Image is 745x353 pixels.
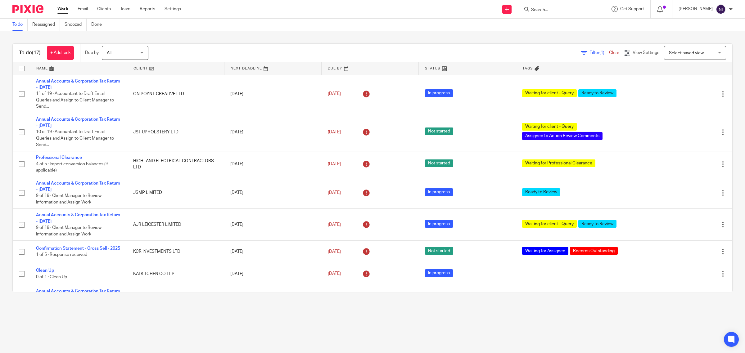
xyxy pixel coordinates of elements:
a: Reports [140,6,155,12]
span: In progress [425,188,453,196]
span: Waiting for client - Query [522,89,577,97]
div: --- [522,271,629,277]
td: [DATE] [224,209,321,241]
span: 0 of 1 · Clean Up [36,275,67,279]
span: Records Outstanding [570,247,618,255]
span: [DATE] [328,249,341,254]
td: [DATE] [224,151,321,177]
a: To do [12,19,28,31]
td: JSMP LIMITED [127,177,224,209]
td: JST UPHOLSTERY LTD [127,113,224,151]
p: Due by [85,50,99,56]
span: [DATE] [328,130,341,134]
a: Clear [609,51,619,55]
a: Settings [165,6,181,12]
span: Ready to Review [522,188,560,196]
a: Clients [97,6,111,12]
span: Get Support [620,7,644,11]
span: 1 of 5 · Response received [36,253,87,257]
a: Annual Accounts & Corporation Tax Return - [DATE] [36,289,120,300]
span: (17) [32,50,41,55]
span: Not started [425,159,453,167]
a: Confirmation Statement - Cross Sell - 2025 [36,246,120,251]
span: 9 of 19 · Client Manager to Review Information and Assign Work [36,226,102,236]
span: [DATE] [328,222,341,227]
span: Not started [425,127,453,135]
span: (1) [599,51,604,55]
a: + Add task [47,46,74,60]
span: 9 of 19 · Client Manager to Review Information and Assign Work [36,194,102,205]
span: [DATE] [328,162,341,166]
h1: To do [19,50,41,56]
td: [DATE] [224,113,321,151]
a: Snoozed [65,19,87,31]
img: svg%3E [716,4,726,14]
td: [DATE] [224,241,321,263]
td: [DATE] [224,177,321,209]
td: CROSEC LIMITED [127,285,224,317]
a: Annual Accounts & Corporation Tax Return - [DATE] [36,181,120,192]
a: Work [57,6,68,12]
span: View Settings [633,51,659,55]
td: AJR LEICESTER LIMITED [127,209,224,241]
a: Professional Clearance [36,155,82,160]
span: Waiting for Assignee [522,247,568,255]
input: Search [531,7,586,13]
span: Waiting for client - Query [522,123,577,131]
td: KCR INVESTMENTS LTD [127,241,224,263]
span: [DATE] [328,190,341,195]
a: Done [91,19,106,31]
span: Select saved view [669,51,704,55]
a: Annual Accounts & Corporation Tax Return - [DATE] [36,213,120,223]
span: Tags [522,67,533,70]
a: Clean Up [36,268,54,273]
p: [PERSON_NAME] [679,6,713,12]
span: 11 of 19 · Accountant to Draft Email Queries and Assign to Client Manager to Send... [36,92,114,109]
span: Waiting for Professional Clearance [522,159,595,167]
span: Waiting for client - Query [522,220,577,228]
span: In progress [425,89,453,97]
td: [DATE] [224,285,321,317]
span: 4 of 5 · Import conversion balances (if applicable) [36,162,108,173]
span: Ready to Review [578,89,616,97]
span: 10 of 19 · Accountant to Draft Email Queries and Assign to Client Manager to Send... [36,130,114,147]
span: [DATE] [328,92,341,96]
td: ON POYNT CREATIVE LTD [127,75,224,113]
span: All [107,51,111,55]
span: In progress [425,220,453,228]
td: [DATE] [224,75,321,113]
span: Assignee to Action Review Comments [522,132,603,140]
img: Pixie [12,5,43,13]
a: Annual Accounts & Corporation Tax Return - [DATE] [36,117,120,128]
td: [DATE] [224,263,321,285]
span: Filter [589,51,609,55]
span: Not started [425,247,453,255]
span: In progress [425,269,453,277]
td: HIGHLAND ELECTRICAL CONTRACTORS LTD [127,151,224,177]
span: Ready to Review [578,220,616,228]
a: Team [120,6,130,12]
span: [DATE] [328,272,341,276]
a: Email [78,6,88,12]
a: Annual Accounts & Corporation Tax Return - [DATE] [36,79,120,90]
td: KAI KITCHEN CO LLP [127,263,224,285]
a: Reassigned [32,19,60,31]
